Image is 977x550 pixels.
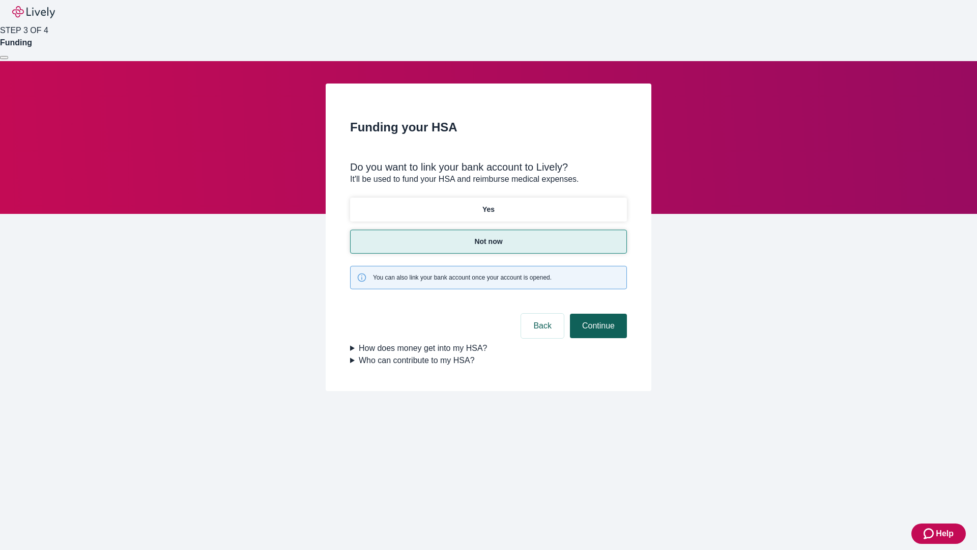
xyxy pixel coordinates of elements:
button: Back [521,314,564,338]
span: Help [936,528,954,540]
p: Yes [482,204,495,215]
summary: Who can contribute to my HSA? [350,354,627,367]
button: Not now [350,230,627,254]
summary: How does money get into my HSA? [350,342,627,354]
span: You can also link your bank account once your account is opened. [373,273,552,282]
button: Yes [350,198,627,222]
svg: Zendesk support icon [924,528,936,540]
img: Lively [12,6,55,18]
p: It'll be used to fund your HSA and reimburse medical expenses. [350,173,627,185]
h2: Funding your HSA [350,118,627,136]
p: Not now [474,236,502,247]
div: Do you want to link your bank account to Lively? [350,161,627,173]
button: Zendesk support iconHelp [911,524,966,544]
button: Continue [570,314,627,338]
